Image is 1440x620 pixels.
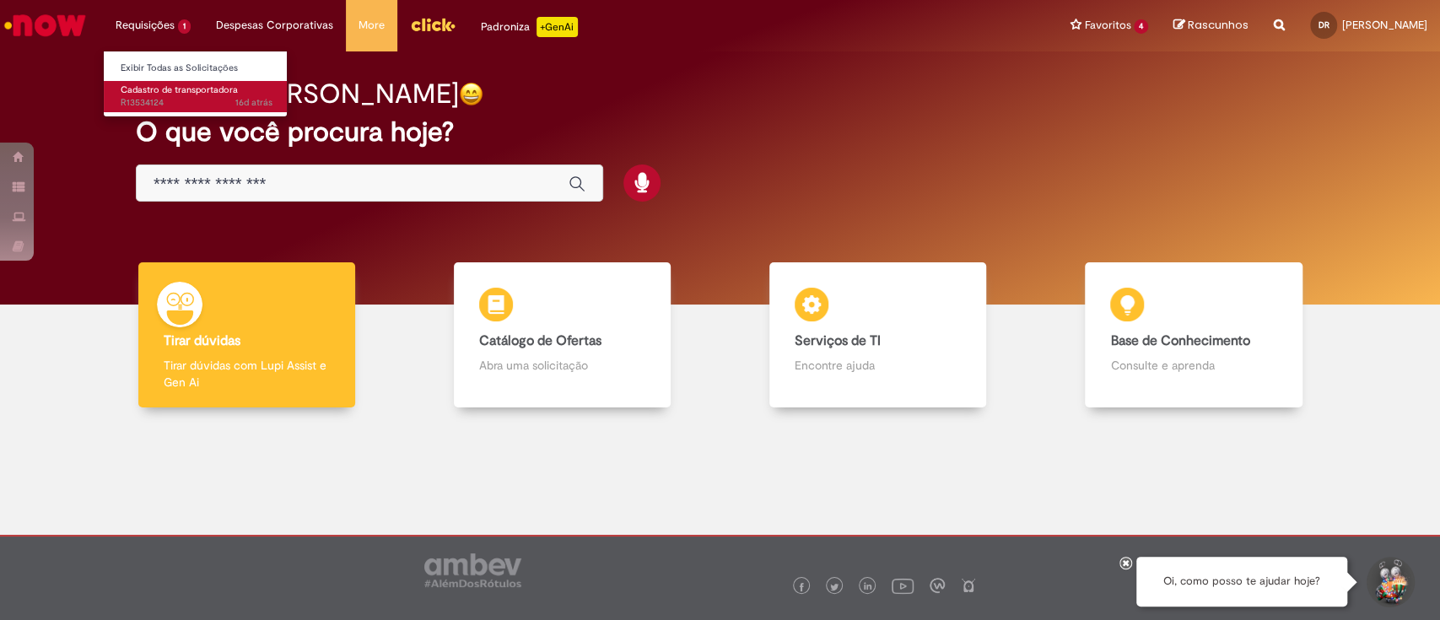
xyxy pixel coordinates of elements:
img: logo_footer_ambev_rotulo_gray.png [424,553,521,587]
span: 4 [1134,19,1148,34]
a: Exibir Todas as Solicitações [104,59,289,78]
p: Encontre ajuda [795,357,961,374]
p: Tirar dúvidas com Lupi Assist e Gen Ai [164,357,330,391]
span: Requisições [116,17,175,34]
img: click_logo_yellow_360x200.png [410,12,456,37]
a: Serviços de TI Encontre ajuda [720,262,1036,408]
img: logo_footer_youtube.png [892,574,914,596]
p: Abra uma solicitação [479,357,645,374]
img: logo_footer_naosei.png [961,578,976,593]
a: Aberto R13534124 : Cadastro de transportadora [104,81,289,112]
a: Catálogo de Ofertas Abra uma solicitação [404,262,720,408]
img: logo_footer_workplace.png [930,578,945,593]
img: logo_footer_twitter.png [830,583,839,591]
h2: Bom dia, [PERSON_NAME] [136,79,459,109]
img: logo_footer_facebook.png [797,583,806,591]
span: 16d atrás [235,96,272,109]
h2: O que você procura hoje? [136,117,1304,147]
span: Despesas Corporativas [216,17,333,34]
p: Consulte e aprenda [1110,357,1276,374]
span: 1 [178,19,191,34]
img: logo_footer_linkedin.png [864,582,872,592]
b: Catálogo de Ofertas [479,332,601,349]
div: Padroniza [481,17,578,37]
b: Base de Conhecimento [1110,332,1249,349]
a: Rascunhos [1173,18,1249,34]
span: Favoritos [1084,17,1130,34]
span: DR [1319,19,1329,30]
span: R13534124 [121,96,272,110]
span: Rascunhos [1188,17,1249,33]
time: 15/09/2025 08:46:14 [235,96,272,109]
a: Base de Conhecimento Consulte e aprenda [1036,262,1351,408]
b: Serviços de TI [795,332,881,349]
div: Oi, como posso te ajudar hoje? [1136,557,1347,607]
span: More [359,17,385,34]
b: Tirar dúvidas [164,332,240,349]
span: Cadastro de transportadora [121,84,238,96]
span: [PERSON_NAME] [1342,18,1427,32]
img: happy-face.png [459,82,483,106]
ul: Requisições [103,51,288,117]
img: ServiceNow [2,8,89,42]
p: +GenAi [537,17,578,37]
button: Iniciar Conversa de Suporte [1364,557,1415,607]
a: Tirar dúvidas Tirar dúvidas com Lupi Assist e Gen Ai [89,262,404,408]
